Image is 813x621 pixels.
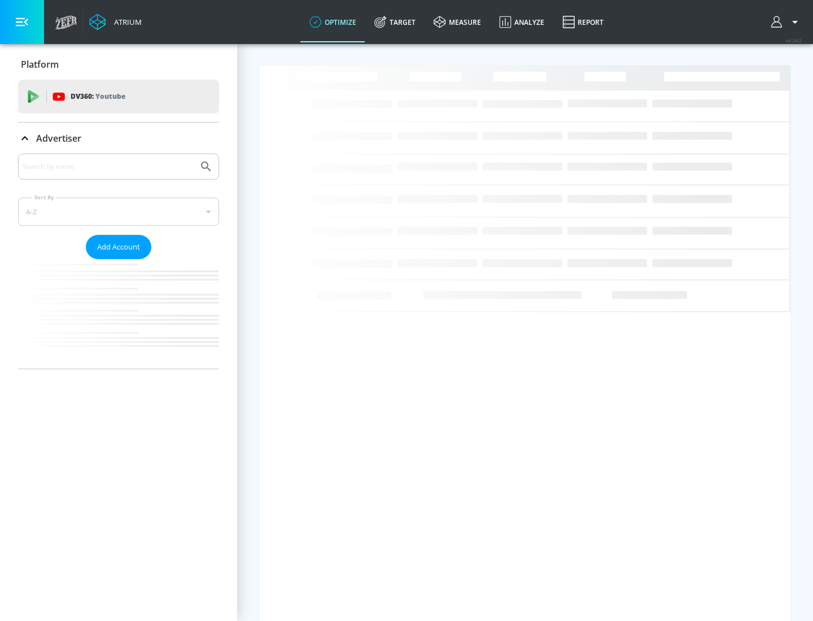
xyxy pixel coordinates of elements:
p: Youtube [95,90,125,102]
a: Target [365,2,425,42]
div: Atrium [110,17,142,27]
button: Add Account [86,235,151,259]
input: Search by name [23,159,194,174]
nav: list of Advertiser [18,259,219,369]
p: Platform [21,58,59,71]
span: Add Account [97,240,140,253]
label: Sort By [32,194,56,201]
a: Analyze [490,2,553,42]
a: measure [425,2,490,42]
div: A-Z [18,198,219,226]
a: Atrium [89,14,142,30]
a: optimize [300,2,365,42]
span: v 4.24.0 [786,37,802,43]
p: DV360: [71,90,125,103]
a: Report [553,2,613,42]
div: Platform [18,49,219,80]
div: Advertiser [18,154,219,369]
div: DV360: Youtube [18,80,219,113]
div: Advertiser [18,123,219,154]
p: Advertiser [36,132,81,145]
